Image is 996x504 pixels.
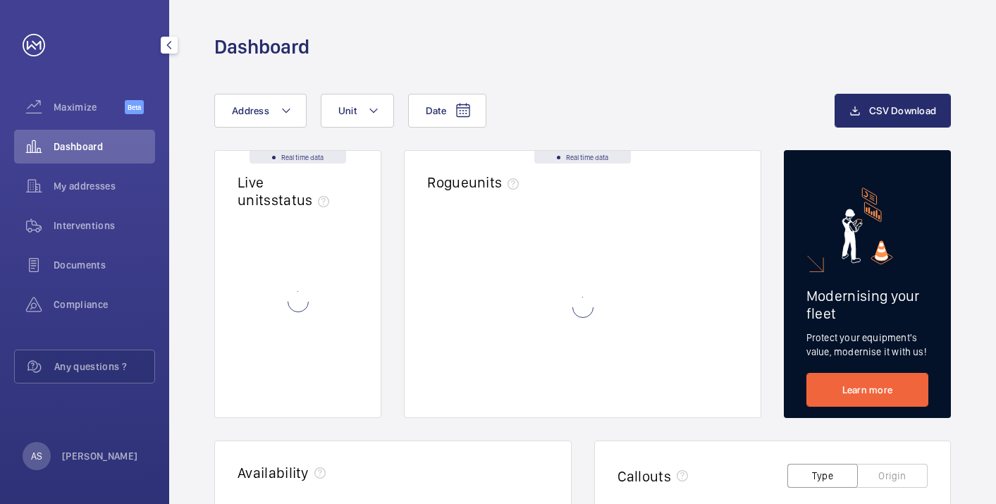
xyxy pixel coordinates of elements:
[54,219,155,233] span: Interventions
[62,449,138,463] p: [PERSON_NAME]
[806,287,928,322] h2: Modernising your fleet
[787,464,858,488] button: Type
[271,191,336,209] span: status
[426,105,446,116] span: Date
[54,140,155,154] span: Dashboard
[214,34,309,60] h1: Dashboard
[842,188,893,264] img: marketing-card.svg
[617,467,672,485] h2: Callouts
[54,359,154,374] span: Any questions ?
[408,94,486,128] button: Date
[806,373,928,407] a: Learn more
[232,105,269,116] span: Address
[31,449,42,463] p: AS
[427,173,524,191] h2: Rogue
[54,258,155,272] span: Documents
[214,94,307,128] button: Address
[806,331,928,359] p: Protect your equipment's value, modernise it with us!
[534,151,631,164] div: Real time data
[835,94,951,128] button: CSV Download
[54,297,155,312] span: Compliance
[238,464,309,481] h2: Availability
[125,100,144,114] span: Beta
[250,151,346,164] div: Real time data
[469,173,525,191] span: units
[54,179,155,193] span: My addresses
[338,105,357,116] span: Unit
[857,464,928,488] button: Origin
[869,105,936,116] span: CSV Download
[321,94,394,128] button: Unit
[54,100,125,114] span: Maximize
[238,173,335,209] h2: Live units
